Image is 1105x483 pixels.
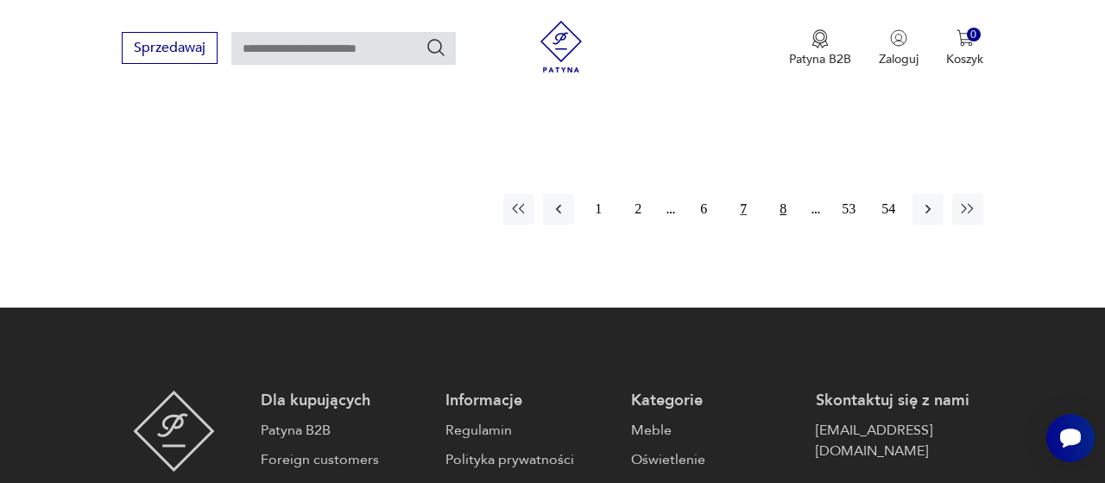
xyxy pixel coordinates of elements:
a: [EMAIL_ADDRESS][DOMAIN_NAME] [816,420,983,461]
a: Ikona medaluPatyna B2B [789,29,851,67]
button: 53 [833,194,864,225]
p: Patyna B2B [789,51,851,67]
a: Sprzedawaj [122,43,218,55]
img: Patyna - sklep z meblami i dekoracjami vintage [133,391,215,472]
button: 1 [583,194,614,225]
a: Regulamin [445,420,613,441]
button: 6 [688,194,719,225]
button: 0Koszyk [946,29,983,67]
button: Sprzedawaj [122,32,218,64]
button: 54 [873,194,904,225]
button: Zaloguj [879,29,919,67]
p: Zaloguj [879,51,919,67]
div: 0 [967,28,982,42]
a: Foreign customers [261,449,428,470]
a: Meble [631,420,799,441]
img: Ikona koszyka [957,29,974,47]
button: 8 [767,194,799,225]
button: 7 [728,194,759,225]
img: Ikonka użytkownika [890,29,907,47]
p: Dla kupujących [261,391,428,411]
button: 2 [622,194,654,225]
button: Szukaj [426,37,446,58]
a: Patyna B2B [261,420,428,441]
img: Ikona medalu [811,29,829,48]
a: Oświetlenie [631,449,799,470]
p: Skontaktuj się z nami [816,391,983,411]
p: Informacje [445,391,613,411]
img: Patyna - sklep z meblami i dekoracjami vintage [535,21,587,73]
p: Koszyk [946,51,983,67]
iframe: Smartsupp widget button [1046,414,1095,462]
a: Polityka prywatności [445,449,613,470]
button: Patyna B2B [789,29,851,67]
p: Kategorie [631,391,799,411]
